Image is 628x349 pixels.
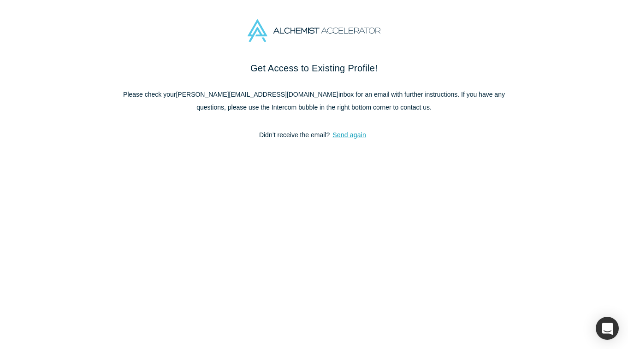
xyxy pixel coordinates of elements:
p: Please check your inbox for an email with further instructions. If you have any questions, please... [120,88,508,114]
img: Alchemist Accelerator Logo [248,19,380,42]
button: Send again [330,130,369,140]
div: Didn’t receive the email? [120,123,508,147]
h2: Get Access to Existing Profile! [120,61,508,75]
b: [PERSON_NAME][EMAIL_ADDRESS][DOMAIN_NAME] [176,91,338,98]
